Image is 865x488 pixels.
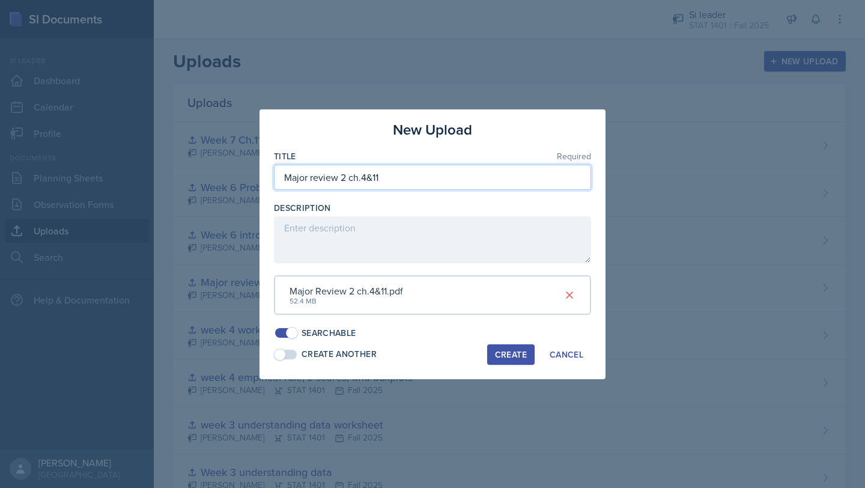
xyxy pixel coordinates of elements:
[274,165,591,190] input: Enter title
[557,152,591,160] span: Required
[290,284,403,298] div: Major Review 2 ch.4&11.pdf
[393,119,472,141] h3: New Upload
[495,350,527,359] div: Create
[542,344,591,365] button: Cancel
[274,150,296,162] label: Title
[302,327,356,340] div: Searchable
[290,296,403,307] div: 52.4 MB
[274,202,331,214] label: Description
[302,348,377,361] div: Create Another
[487,344,535,365] button: Create
[550,350,583,359] div: Cancel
